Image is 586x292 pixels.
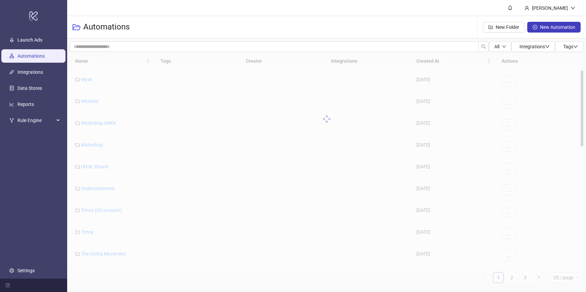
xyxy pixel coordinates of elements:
[489,41,511,52] button: Alldown
[481,44,486,49] span: search
[17,85,42,91] a: Data Stores
[508,5,512,10] span: bell
[17,102,34,107] a: Reports
[17,37,42,43] a: Launch Ads
[9,118,14,123] span: fork
[494,44,499,49] span: All
[545,44,550,49] span: down
[5,283,10,288] span: menu-fold
[527,22,581,33] button: New Automation
[502,45,506,49] span: down
[520,44,550,49] span: Integrations
[83,22,130,33] h3: Automations
[511,41,555,52] button: Integrationsdown
[533,25,537,30] span: plus-circle
[525,6,529,10] span: user
[529,4,571,12] div: [PERSON_NAME]
[17,268,35,273] a: Settings
[496,24,519,30] span: New Folder
[483,22,525,33] button: New Folder
[73,23,81,31] span: folder-open
[555,41,583,52] button: Tagsdown
[563,44,578,49] span: Tags
[540,24,575,30] span: New Automation
[488,25,493,30] span: folder-add
[17,114,54,127] span: Rule Engine
[17,69,43,75] a: Integrations
[571,6,575,10] span: down
[573,44,578,49] span: down
[17,53,45,59] a: Automations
